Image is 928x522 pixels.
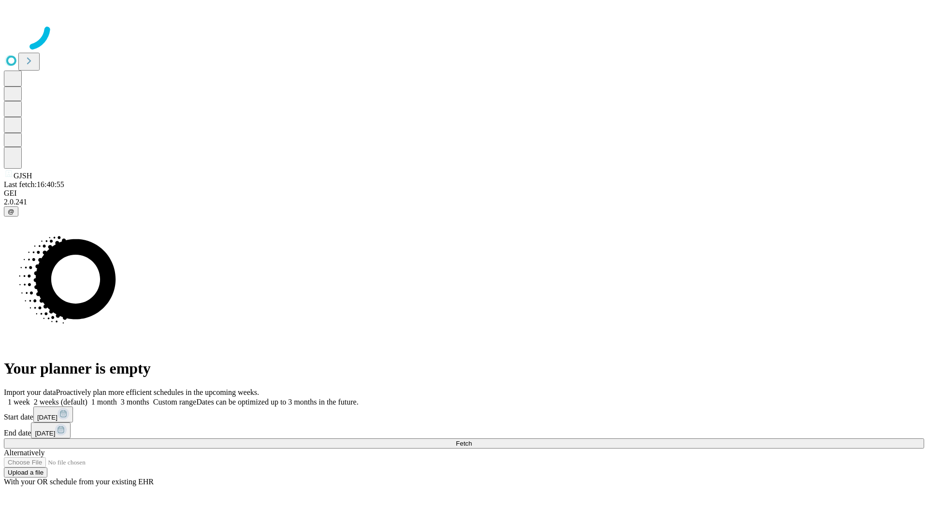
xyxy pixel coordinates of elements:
[4,189,924,198] div: GEI
[4,406,924,422] div: Start date
[196,398,358,406] span: Dates can be optimized up to 3 months in the future.
[456,440,472,447] span: Fetch
[4,206,18,217] button: @
[33,406,73,422] button: [DATE]
[4,422,924,438] div: End date
[4,198,924,206] div: 2.0.241
[31,422,71,438] button: [DATE]
[91,398,117,406] span: 1 month
[4,180,64,188] span: Last fetch: 16:40:55
[4,388,56,396] span: Import your data
[14,172,32,180] span: GJSH
[4,449,44,457] span: Alternatively
[4,467,47,478] button: Upload a file
[4,360,924,377] h1: Your planner is empty
[35,430,55,437] span: [DATE]
[34,398,87,406] span: 2 weeks (default)
[4,478,154,486] span: With your OR schedule from your existing EHR
[8,208,14,215] span: @
[8,398,30,406] span: 1 week
[56,388,259,396] span: Proactively plan more efficient schedules in the upcoming weeks.
[153,398,196,406] span: Custom range
[4,438,924,449] button: Fetch
[121,398,149,406] span: 3 months
[37,414,58,421] span: [DATE]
